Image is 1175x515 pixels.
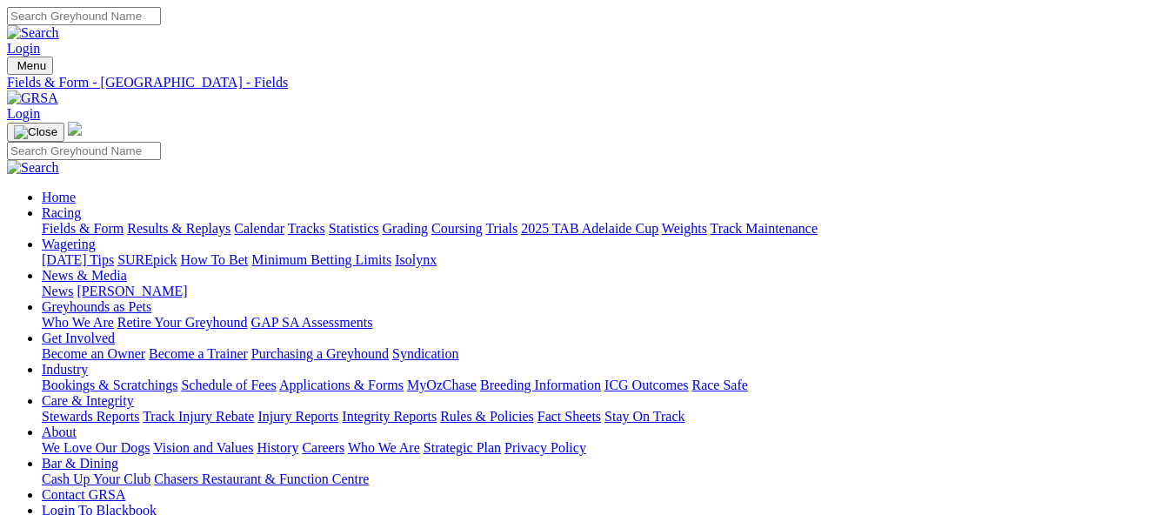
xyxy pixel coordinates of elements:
[42,221,124,236] a: Fields & Form
[711,221,818,236] a: Track Maintenance
[42,331,115,345] a: Get Involved
[407,378,477,392] a: MyOzChase
[251,315,373,330] a: GAP SA Assessments
[154,472,369,486] a: Chasers Restaurant & Function Centre
[251,346,389,361] a: Purchasing a Greyhound
[302,440,344,455] a: Careers
[42,378,1168,393] div: Industry
[42,346,1168,362] div: Get Involved
[42,252,114,267] a: [DATE] Tips
[348,440,420,455] a: Who We Are
[7,160,59,176] img: Search
[424,440,501,455] a: Strategic Plan
[149,346,248,361] a: Become a Trainer
[117,315,248,330] a: Retire Your Greyhound
[521,221,658,236] a: 2025 TAB Adelaide Cup
[662,221,707,236] a: Weights
[143,409,254,424] a: Track Injury Rebate
[7,57,53,75] button: Toggle navigation
[68,122,82,136] img: logo-grsa-white.png
[127,221,230,236] a: Results & Replays
[42,440,150,455] a: We Love Our Dogs
[42,268,127,283] a: News & Media
[17,59,46,72] span: Menu
[42,362,88,377] a: Industry
[329,221,379,236] a: Statistics
[42,472,150,486] a: Cash Up Your Club
[42,487,125,502] a: Contact GRSA
[42,393,134,408] a: Care & Integrity
[42,378,177,392] a: Bookings & Scratchings
[7,142,161,160] input: Search
[395,252,437,267] a: Isolynx
[604,409,684,424] a: Stay On Track
[42,284,1168,299] div: News & Media
[42,409,139,424] a: Stewards Reports
[440,409,534,424] a: Rules & Policies
[7,75,1168,90] a: Fields & Form - [GEOGRAPHIC_DATA] - Fields
[7,7,161,25] input: Search
[42,456,118,471] a: Bar & Dining
[42,299,151,314] a: Greyhounds as Pets
[42,440,1168,456] div: About
[392,346,458,361] a: Syndication
[42,205,81,220] a: Racing
[7,90,58,106] img: GRSA
[7,25,59,41] img: Search
[604,378,688,392] a: ICG Outcomes
[7,106,40,121] a: Login
[42,284,73,298] a: News
[181,252,249,267] a: How To Bet
[288,221,325,236] a: Tracks
[431,221,483,236] a: Coursing
[342,409,437,424] a: Integrity Reports
[42,409,1168,425] div: Care & Integrity
[691,378,747,392] a: Race Safe
[42,472,1168,487] div: Bar & Dining
[485,221,517,236] a: Trials
[77,284,187,298] a: [PERSON_NAME]
[537,409,601,424] a: Fact Sheets
[14,125,57,139] img: Close
[257,409,338,424] a: Injury Reports
[42,252,1168,268] div: Wagering
[7,123,64,142] button: Toggle navigation
[251,252,391,267] a: Minimum Betting Limits
[42,425,77,439] a: About
[42,315,1168,331] div: Greyhounds as Pets
[117,252,177,267] a: SUREpick
[383,221,428,236] a: Grading
[42,315,114,330] a: Who We Are
[42,237,96,251] a: Wagering
[181,378,276,392] a: Schedule of Fees
[7,41,40,56] a: Login
[42,346,145,361] a: Become an Owner
[42,221,1168,237] div: Racing
[480,378,601,392] a: Breeding Information
[279,378,404,392] a: Applications & Forms
[42,190,76,204] a: Home
[153,440,253,455] a: Vision and Values
[234,221,284,236] a: Calendar
[257,440,298,455] a: History
[504,440,586,455] a: Privacy Policy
